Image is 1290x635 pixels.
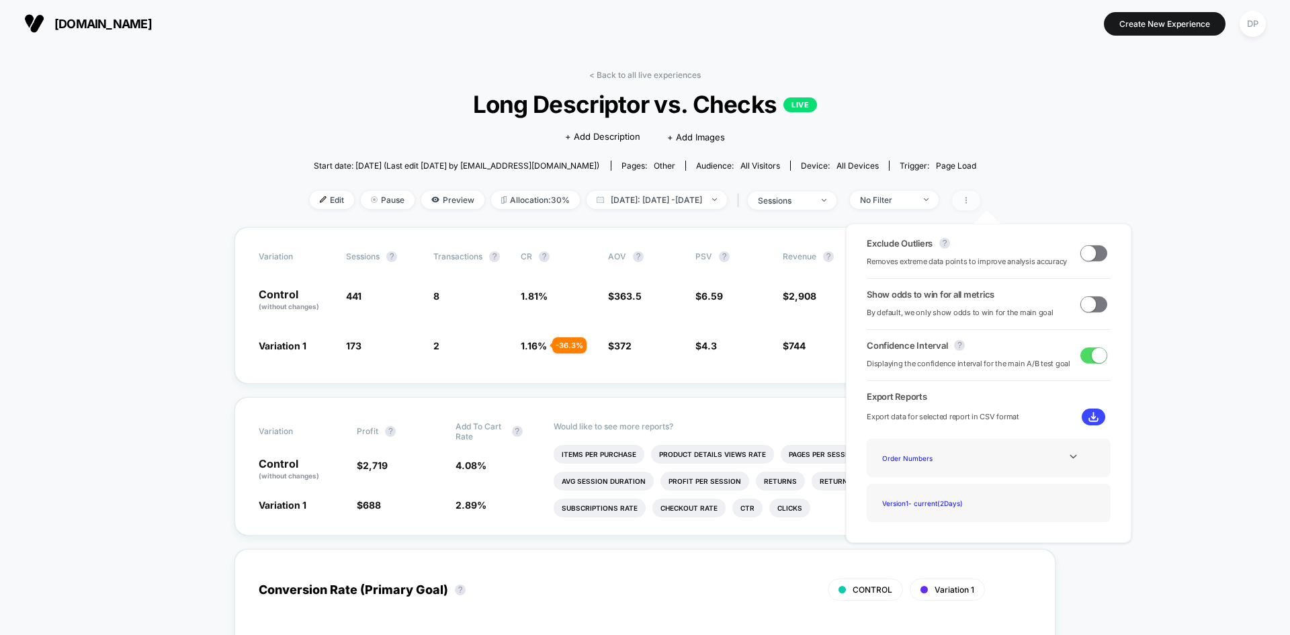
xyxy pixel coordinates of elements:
span: Long Descriptor vs. Checks [343,90,947,118]
a: < Back to all live experiences [589,70,701,80]
span: Confidence Interval [867,340,947,351]
span: all devices [836,161,879,171]
span: Variation 1 [259,499,306,511]
span: $ [783,340,806,351]
img: Visually logo [24,13,44,34]
span: Variation 1 [935,585,974,595]
span: Exclude Outliers [867,238,933,249]
img: end [924,198,929,201]
span: $ [357,499,381,511]
li: Returns Per Session [812,472,908,491]
span: 441 [346,290,361,302]
span: 2 [433,340,439,351]
span: Variation [259,251,333,262]
span: Displaying the confidence interval for the main A/B test goal [867,357,1070,370]
span: [DOMAIN_NAME] [54,17,152,31]
li: Pages Per Session [781,445,866,464]
li: Subscriptions Rate [554,499,646,517]
span: (without changes) [259,302,319,310]
img: end [822,199,826,202]
img: end [712,198,717,201]
span: other [654,161,675,171]
span: Add To Cart Rate [456,421,505,441]
li: Avg Session Duration [554,472,654,491]
button: ? [386,251,397,262]
button: [DOMAIN_NAME] [20,13,156,34]
li: Items Per Purchase [554,445,644,464]
li: Returns [756,472,805,491]
img: rebalance [501,196,507,204]
div: sessions [758,196,812,206]
span: Edit [310,191,354,209]
span: 363.5 [614,290,642,302]
span: Page Load [936,161,976,171]
span: 173 [346,340,361,351]
span: Transactions [433,251,482,261]
button: ? [823,251,834,262]
span: $ [695,290,723,302]
button: ? [489,251,500,262]
span: Profit [357,426,378,436]
span: | [734,191,748,210]
span: 744 [789,340,806,351]
span: Preview [421,191,484,209]
span: Pause [361,191,415,209]
span: [DATE]: [DATE] - [DATE] [587,191,727,209]
span: $ [608,340,632,351]
button: Create New Experience [1104,12,1225,36]
span: 688 [363,499,381,511]
span: Show odds to win for all metrics [867,289,994,300]
div: Version 1 - current ( 2 Days) [877,494,984,512]
button: ? [512,426,523,437]
img: download [1088,412,1099,422]
span: (without changes) [259,472,319,480]
span: 2,719 [363,460,388,471]
span: $ [695,340,717,351]
span: Export data for selected report in CSV format [867,411,1019,423]
span: $ [608,290,642,302]
button: ? [719,251,730,262]
p: LIVE [783,97,817,112]
li: Checkout Rate [652,499,726,517]
span: PSV [695,251,712,261]
div: DP [1240,11,1266,37]
span: Variation 1 [259,340,306,351]
img: end [371,196,378,203]
span: 1.81 % [521,290,548,302]
li: Clicks [769,499,810,517]
p: Control [259,458,343,481]
span: Allocation: 30% [491,191,580,209]
span: Device: [790,161,889,171]
li: Product Details Views Rate [651,445,774,464]
span: Sessions [346,251,380,261]
img: edit [320,196,327,203]
span: 2,908 [789,290,816,302]
button: ? [455,585,466,595]
button: ? [539,251,550,262]
div: Audience: [696,161,780,171]
span: 4.3 [701,340,717,351]
div: - 36.3 % [552,337,587,353]
span: 4.08 % [456,460,486,471]
img: calendar [597,196,604,203]
span: 372 [614,340,632,351]
span: + Add Description [565,130,640,144]
span: AOV [608,251,626,261]
span: CONTROL [853,585,892,595]
div: Order Numbers [877,449,984,467]
span: Revenue [783,251,816,261]
span: 2.89 % [456,499,486,511]
li: Profit Per Session [660,472,749,491]
button: ? [633,251,644,262]
span: Variation [259,421,333,441]
span: $ [783,290,816,302]
span: CR [521,251,532,261]
span: 1.16 % [521,340,547,351]
span: By default, we only show odds to win for the main goal [867,306,1053,319]
li: Ctr [732,499,763,517]
span: + Add Images [667,132,725,142]
span: 8 [433,290,439,302]
span: Start date: [DATE] (Last edit [DATE] by [EMAIL_ADDRESS][DOMAIN_NAME]) [314,161,599,171]
p: Control [259,289,333,312]
span: 6.59 [701,290,723,302]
